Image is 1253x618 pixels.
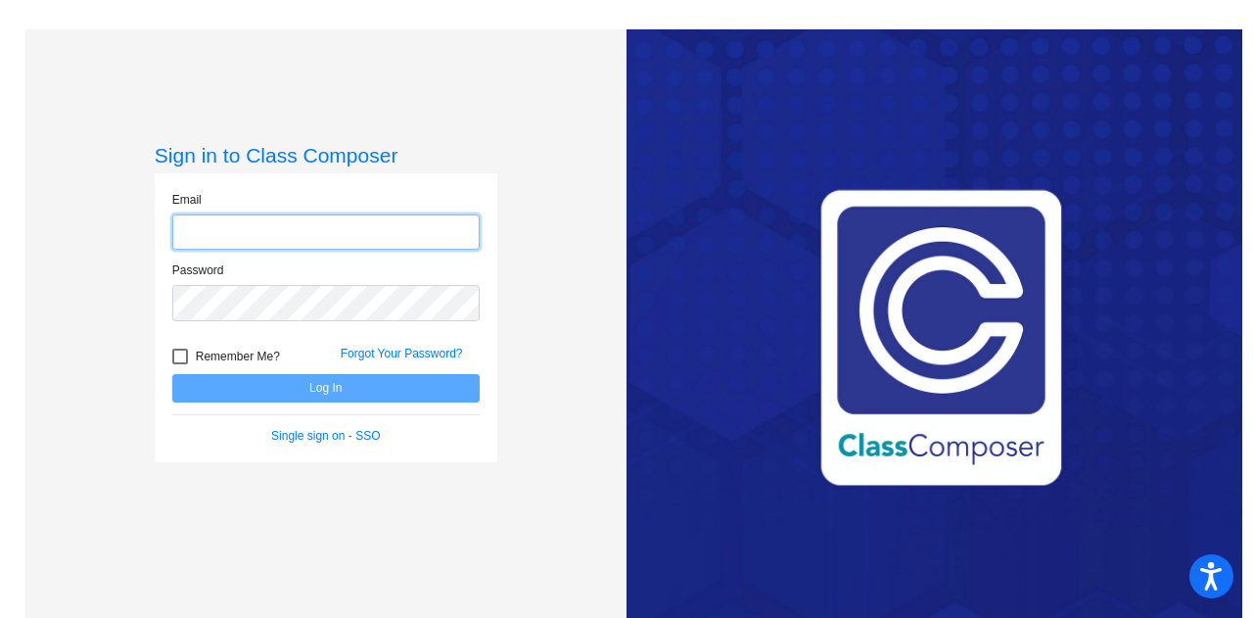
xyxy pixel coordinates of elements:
[172,374,480,403] button: Log In
[196,345,280,368] span: Remember Me?
[172,261,224,279] label: Password
[271,429,380,443] a: Single sign on - SSO
[155,143,497,167] h3: Sign in to Class Composer
[172,191,202,209] label: Email
[341,347,463,360] a: Forgot Your Password?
